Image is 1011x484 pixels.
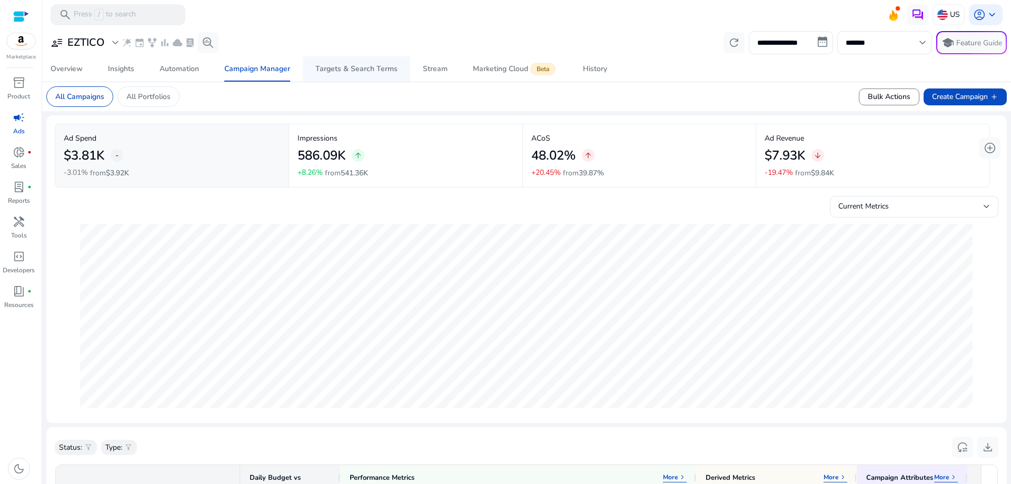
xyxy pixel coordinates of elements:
[298,148,345,163] h2: 586.09K
[986,8,998,21] span: keyboard_arrow_down
[94,9,104,21] span: /
[765,133,981,144] p: Ad Revenue
[982,441,994,453] span: download
[64,148,104,163] h2: $3.81K
[90,167,129,179] p: from
[924,88,1007,105] button: Create Campaignadd
[27,150,32,154] span: fiber_manual_record
[109,36,122,49] span: expand_more
[530,63,556,75] span: Beta
[224,65,290,73] div: Campaign Manager
[11,231,27,240] p: Tools
[51,65,83,73] div: Overview
[134,37,145,48] span: event
[932,91,998,102] span: Create Campaign
[250,473,301,482] span: Daily Budget vs
[8,196,30,205] p: Reports
[6,53,36,61] p: Marketplace
[27,289,32,293] span: fiber_manual_record
[934,473,949,481] p: More
[84,443,93,451] span: filter_alt
[941,36,954,49] span: school
[868,91,910,102] span: Bulk Actions
[423,65,448,73] div: Stream
[115,149,119,162] span: -
[990,93,998,101] span: add
[956,38,1002,48] p: Feature Guide
[350,473,414,482] div: Performance Metrics
[956,441,969,453] span: reset_settings
[584,151,592,160] span: arrow_upward
[579,168,604,178] span: 39.87%
[13,181,25,193] span: lab_profile
[160,65,199,73] div: Automation
[7,92,30,101] p: Product
[7,33,35,49] img: amazon.svg
[950,5,960,24] p: US
[839,473,847,481] span: keyboard_arrow_right
[27,185,32,189] span: fiber_manual_record
[13,126,25,136] p: Ads
[147,37,157,48] span: family_history
[563,167,604,179] p: from
[64,133,280,144] p: Ad Spend
[723,32,745,53] button: refresh
[765,148,805,163] h2: $7.93K
[325,167,368,179] p: from
[108,65,134,73] div: Insights
[814,151,822,160] span: arrow_downward
[916,36,929,49] span: keyboard_arrow_down
[13,285,25,298] span: book_4
[13,76,25,89] span: inventory_2
[531,148,576,163] h2: 48.02%
[341,168,368,178] span: 541.36K
[51,36,63,49] span: user_attributes
[765,169,793,176] p: -19.47%
[866,473,933,482] div: Campaign Attributes
[859,88,919,105] button: Bulk Actions
[202,36,214,49] span: search_insights
[728,36,740,49] span: refresh
[185,37,195,48] span: lab_profile
[531,133,748,144] p: ACoS
[160,37,170,48] span: bar_chart
[678,473,687,481] span: keyboard_arrow_right
[67,36,105,49] h3: EZTICO
[172,37,183,48] span: cloud
[936,31,1007,54] button: schoolFeature Guide
[105,442,122,453] p: Type:
[298,133,514,144] p: Impressions
[979,137,1000,159] button: add_circle
[55,91,104,102] p: All Campaigns
[952,437,973,458] button: reset_settings
[824,473,839,481] p: More
[315,65,398,73] div: Targets & Search Terms
[13,250,25,263] span: code_blocks
[663,473,678,481] p: More
[984,142,996,154] span: add_circle
[59,8,72,21] span: search
[59,442,82,453] p: Status:
[473,65,558,73] div: Marketing Cloud
[949,473,958,481] span: keyboard_arrow_right
[13,111,25,124] span: campaign
[13,146,25,159] span: donut_small
[13,462,25,475] span: dark_mode
[531,169,561,176] p: +20.45%
[11,161,26,171] p: Sales
[977,437,998,458] button: download
[74,9,136,21] p: Press to search
[122,37,132,48] span: wand_stars
[197,32,219,53] button: search_insights
[973,8,986,21] span: account_circle
[706,473,755,482] div: Derived Metrics
[298,169,323,176] p: +8.26%
[13,215,25,228] span: handyman
[64,169,88,176] p: -3.01%
[124,443,133,451] span: filter_alt
[795,167,834,179] p: from
[811,168,834,178] span: $9.84K
[354,151,362,160] span: arrow_upward
[106,168,129,178] span: $3.92K
[838,201,889,211] span: Current Metrics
